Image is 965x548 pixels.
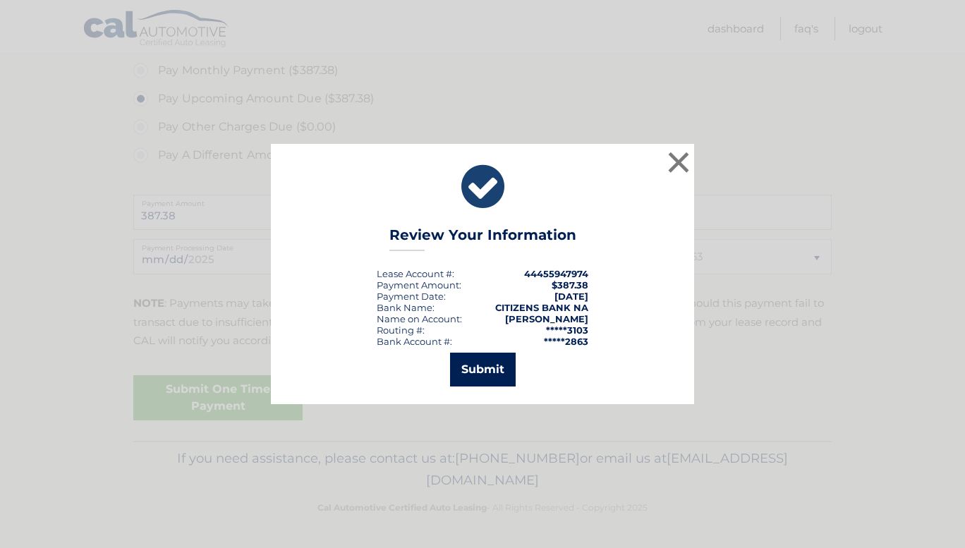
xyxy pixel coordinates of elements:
strong: 44455947974 [524,268,588,279]
div: Name on Account: [377,313,462,324]
strong: [PERSON_NAME] [505,313,588,324]
div: Payment Amount: [377,279,461,291]
div: Lease Account #: [377,268,454,279]
div: Routing #: [377,324,425,336]
div: Bank Name: [377,302,435,313]
button: Submit [450,353,516,386]
div: : [377,291,446,302]
span: [DATE] [554,291,588,302]
button: × [664,148,693,176]
h3: Review Your Information [389,226,576,251]
div: Bank Account #: [377,336,452,347]
strong: CITIZENS BANK NA [495,302,588,313]
span: $387.38 [552,279,588,291]
span: Payment Date [377,291,444,302]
